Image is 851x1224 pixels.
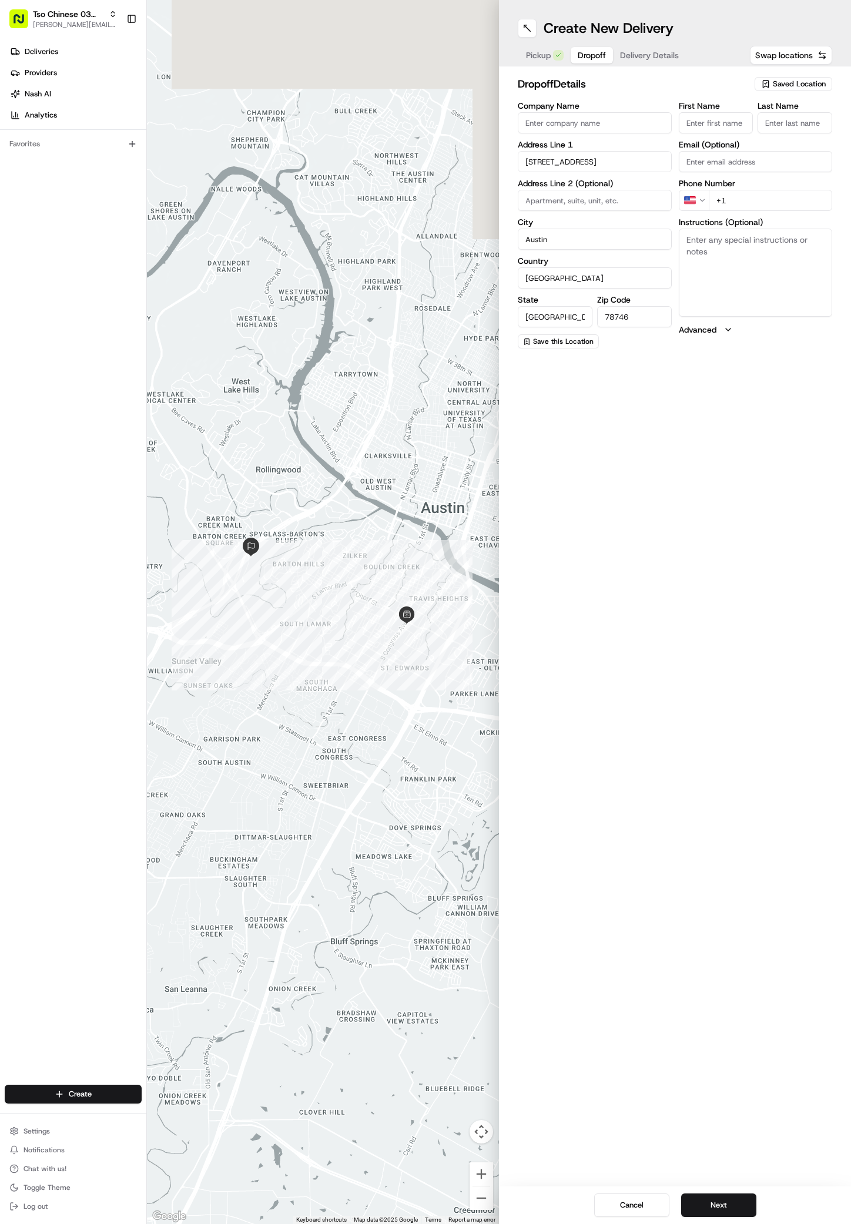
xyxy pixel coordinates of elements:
span: Log out [24,1202,48,1211]
img: Wisdom Oko [12,203,31,226]
span: Map data ©2025 Google [354,1216,418,1223]
label: Instructions (Optional) [679,218,833,226]
img: 8571987876998_91fb9ceb93ad5c398215_72.jpg [25,112,46,133]
button: See all [182,150,214,165]
button: Create [5,1085,142,1104]
div: 📗 [12,264,21,273]
div: 💻 [99,264,109,273]
a: 📗Knowledge Base [7,258,95,279]
button: Save this Location [518,334,599,348]
label: Phone Number [679,179,833,187]
label: First Name [679,102,753,110]
button: Notifications [5,1142,142,1158]
button: Zoom in [470,1162,493,1186]
div: Past conversations [12,153,79,162]
input: Enter state [518,306,592,327]
span: Dropoff [578,49,606,61]
input: Enter first name [679,112,753,133]
p: Welcome 👋 [12,47,214,66]
button: Start new chat [200,116,214,130]
label: Last Name [758,102,832,110]
span: Analytics [25,110,57,120]
label: City [518,218,672,226]
span: [DATE] [163,182,187,192]
span: Swap locations [755,49,813,61]
span: Pylon [117,291,142,300]
a: 💻API Documentation [95,258,193,279]
label: Address Line 1 [518,140,672,149]
button: Map camera controls [470,1120,493,1143]
a: Powered byPylon [83,291,142,300]
img: Nash [12,12,35,35]
button: Saved Location [755,76,832,92]
h1: Create New Delivery [544,19,674,38]
img: Google [150,1209,189,1224]
button: Log out [5,1198,142,1215]
input: Enter country [518,267,672,289]
div: Start new chat [53,112,193,124]
span: Wisdom [PERSON_NAME] [36,214,125,223]
span: Nash AI [25,89,51,99]
a: Deliveries [5,42,146,61]
label: Advanced [679,324,716,336]
span: Save this Location [533,337,594,346]
div: We're available if you need us! [53,124,162,133]
span: Pickup [526,49,551,61]
span: Create [69,1089,92,1099]
input: Enter city [518,229,672,250]
button: Toggle Theme [5,1179,142,1196]
span: Chat with us! [24,1164,66,1173]
button: Tso Chinese 03 TsoCo [33,8,104,20]
button: Keyboard shortcuts [296,1216,347,1224]
img: Antonia (Store Manager) [12,171,31,190]
button: Advanced [679,324,833,336]
label: Country [518,257,672,265]
span: • [128,214,132,223]
button: Cancel [594,1193,669,1217]
label: State [518,296,592,304]
input: Clear [31,76,194,88]
div: Favorites [5,135,142,153]
button: Swap locations [750,46,832,65]
span: Toggle Theme [24,1183,71,1192]
a: Providers [5,63,146,82]
input: Enter last name [758,112,832,133]
span: Deliveries [25,46,58,57]
input: Enter email address [679,151,833,172]
span: API Documentation [111,263,189,274]
button: Zoom out [470,1186,493,1210]
span: Providers [25,68,57,78]
img: 1736555255976-a54dd68f-1ca7-489b-9aae-adbdc363a1c4 [12,112,33,133]
label: Address Line 2 (Optional) [518,179,672,187]
span: [PERSON_NAME] (Store Manager) [36,182,155,192]
span: Knowledge Base [24,263,90,274]
button: [PERSON_NAME][EMAIL_ADDRESS][DOMAIN_NAME] [33,20,117,29]
button: Settings [5,1123,142,1139]
span: Notifications [24,1145,65,1155]
span: Delivery Details [620,49,679,61]
label: Email (Optional) [679,140,833,149]
input: Apartment, suite, unit, etc. [518,190,672,211]
img: 1736555255976-a54dd68f-1ca7-489b-9aae-adbdc363a1c4 [24,214,33,224]
button: Tso Chinese 03 TsoCo[PERSON_NAME][EMAIL_ADDRESS][DOMAIN_NAME] [5,5,122,33]
input: Enter zip code [597,306,672,327]
input: Enter address [518,151,672,172]
span: [DATE] [134,214,158,223]
a: Open this area in Google Maps (opens a new window) [150,1209,189,1224]
span: • [157,182,161,192]
a: Analytics [5,106,146,125]
label: Company Name [518,102,672,110]
a: Nash AI [5,85,146,103]
button: Chat with us! [5,1161,142,1177]
input: Enter phone number [709,190,833,211]
span: Settings [24,1126,50,1136]
label: Zip Code [597,296,672,304]
button: Next [681,1193,756,1217]
span: Saved Location [773,79,826,89]
input: Enter company name [518,112,672,133]
h2: dropoff Details [518,76,748,92]
a: Terms [425,1216,441,1223]
a: Report a map error [448,1216,495,1223]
